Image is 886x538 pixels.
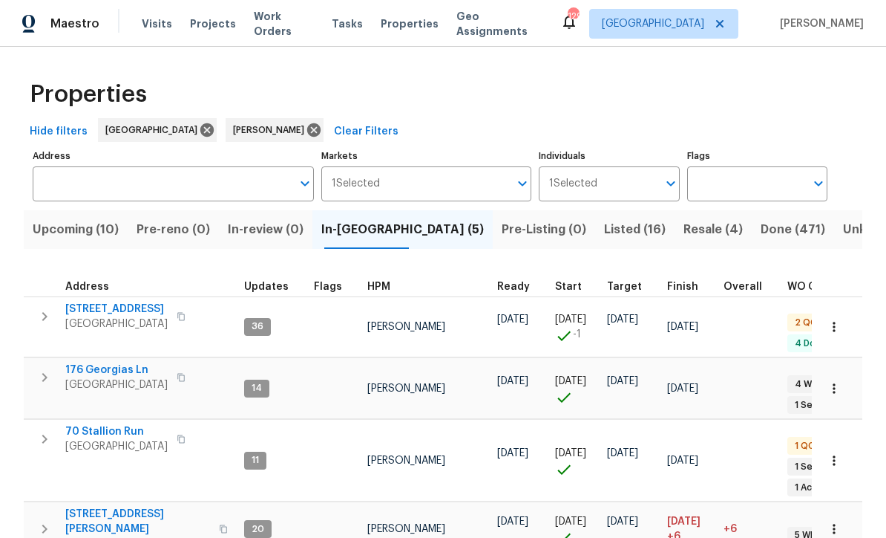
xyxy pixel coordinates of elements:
[607,448,638,458] span: [DATE]
[787,282,869,292] span: WO Completion
[367,322,445,332] span: [PERSON_NAME]
[105,123,203,137] span: [GEOGRAPHIC_DATA]
[808,173,829,194] button: Open
[607,282,642,292] span: Target
[761,219,825,240] span: Done (471)
[667,322,698,332] span: [DATE]
[789,440,821,453] span: 1 QC
[367,524,445,534] span: [PERSON_NAME]
[246,382,268,395] span: 14
[789,378,825,391] span: 4 WIP
[539,152,679,161] label: Individuals
[246,320,269,333] span: 36
[367,282,390,292] span: HPM
[30,123,88,141] span: Hide filters
[789,337,833,350] span: 4 Done
[497,448,528,458] span: [DATE]
[607,282,655,292] div: Target renovation project end date
[497,314,528,325] span: [DATE]
[555,448,586,458] span: [DATE]
[328,118,404,146] button: Clear Filters
[555,282,595,292] div: Actual renovation start date
[607,376,638,386] span: [DATE]
[723,282,775,292] div: Days past target finish date
[549,358,601,419] td: Project started on time
[723,524,737,534] span: +6
[667,516,700,527] span: [DATE]
[789,399,828,412] span: 1 Sent
[30,87,147,102] span: Properties
[321,219,484,240] span: In-[GEOGRAPHIC_DATA] (5)
[50,16,99,31] span: Maestro
[65,507,210,537] span: [STREET_ADDRESS][PERSON_NAME]
[98,118,217,142] div: [GEOGRAPHIC_DATA]
[334,123,398,141] span: Clear Filters
[233,123,310,137] span: [PERSON_NAME]
[295,173,315,194] button: Open
[602,16,704,31] span: [GEOGRAPHIC_DATA]
[555,376,586,386] span: [DATE]
[667,282,712,292] div: Projected renovation finish date
[226,118,324,142] div: [PERSON_NAME]
[190,16,236,31] span: Projects
[65,282,109,292] span: Address
[512,173,533,194] button: Open
[789,317,823,329] span: 2 QC
[789,461,828,473] span: 1 Sent
[497,376,528,386] span: [DATE]
[604,219,666,240] span: Listed (16)
[549,420,601,502] td: Project started on time
[497,282,530,292] span: Ready
[774,16,864,31] span: [PERSON_NAME]
[65,377,168,392] span: [GEOGRAPHIC_DATA]
[65,424,168,439] span: 70 Stallion Run
[456,9,542,39] span: Geo Assignments
[314,282,342,292] span: Flags
[137,219,210,240] span: Pre-reno (0)
[568,9,578,24] div: 129
[497,516,528,527] span: [DATE]
[555,516,586,527] span: [DATE]
[367,456,445,466] span: [PERSON_NAME]
[367,383,445,394] span: [PERSON_NAME]
[244,282,289,292] span: Updates
[667,282,698,292] span: Finish
[381,16,439,31] span: Properties
[142,16,172,31] span: Visits
[573,327,581,342] span: -1
[254,9,314,39] span: Work Orders
[607,314,638,325] span: [DATE]
[667,383,698,394] span: [DATE]
[723,282,762,292] span: Overall
[789,482,851,494] span: 1 Accepted
[65,363,168,377] span: 176 Georgias Ln
[33,152,314,161] label: Address
[549,178,597,190] span: 1 Selected
[24,118,93,146] button: Hide filters
[332,178,380,190] span: 1 Selected
[228,219,303,240] span: In-review (0)
[65,302,168,317] span: [STREET_ADDRESS]
[555,314,586,325] span: [DATE]
[246,523,270,536] span: 20
[687,152,827,161] label: Flags
[65,439,168,454] span: [GEOGRAPHIC_DATA]
[667,456,698,466] span: [DATE]
[65,317,168,331] span: [GEOGRAPHIC_DATA]
[246,454,265,467] span: 11
[33,219,119,240] span: Upcoming (10)
[321,152,532,161] label: Markets
[607,516,638,527] span: [DATE]
[549,296,601,357] td: Project started 1 days early
[555,282,582,292] span: Start
[332,19,363,29] span: Tasks
[660,173,681,194] button: Open
[683,219,743,240] span: Resale (4)
[502,219,586,240] span: Pre-Listing (0)
[497,282,543,292] div: Earliest renovation start date (first business day after COE or Checkout)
